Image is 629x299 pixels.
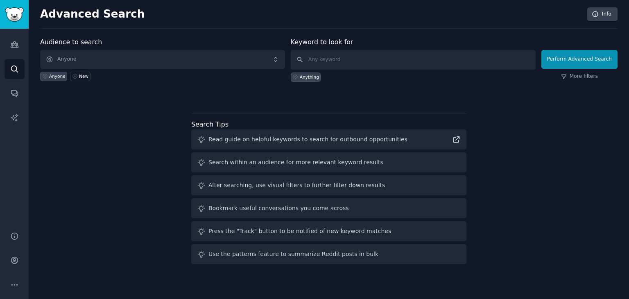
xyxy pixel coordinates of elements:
[208,227,391,236] div: Press the "Track" button to be notified of new keyword matches
[49,73,66,79] div: Anyone
[291,38,353,46] label: Keyword to look for
[587,7,618,21] a: Info
[208,135,407,144] div: Read guide on helpful keywords to search for outbound opportunities
[79,73,88,79] div: New
[70,72,90,81] a: New
[191,120,229,128] label: Search Tips
[40,38,102,46] label: Audience to search
[40,50,285,69] button: Anyone
[40,8,583,21] h2: Advanced Search
[208,181,385,190] div: After searching, use visual filters to further filter down results
[208,204,349,213] div: Bookmark useful conversations you come across
[300,74,319,80] div: Anything
[208,250,378,258] div: Use the patterns feature to summarize Reddit posts in bulk
[291,50,536,70] input: Any keyword
[208,158,383,167] div: Search within an audience for more relevant keyword results
[541,50,618,69] button: Perform Advanced Search
[561,73,598,80] a: More filters
[5,7,24,22] img: GummySearch logo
